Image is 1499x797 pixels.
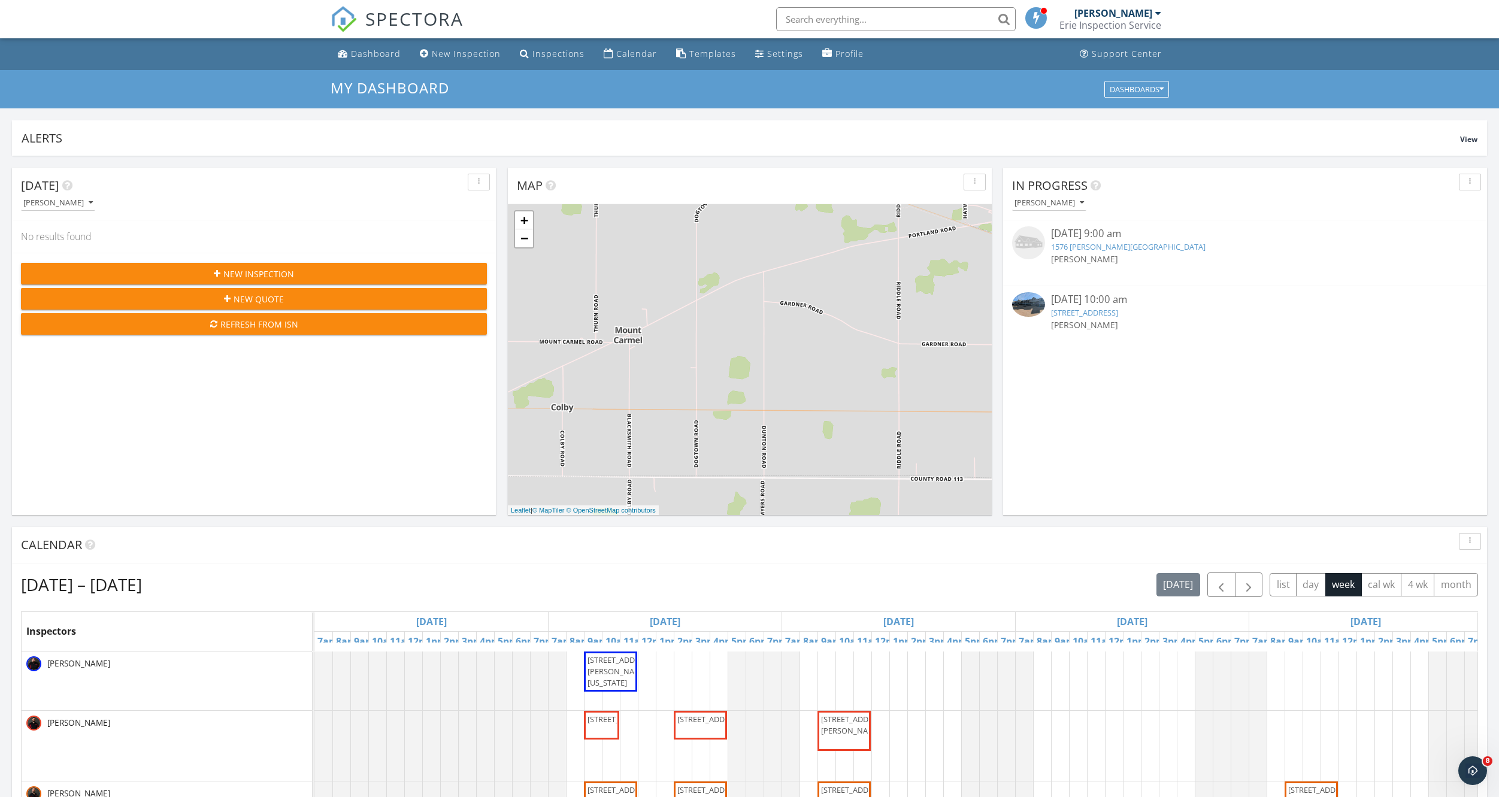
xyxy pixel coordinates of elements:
a: 12pm [405,632,437,651]
span: Inspectors [26,625,76,638]
div: New Inspection [432,48,501,59]
a: 9am [351,632,378,651]
a: 10am [836,632,868,651]
div: No results found [12,220,496,253]
a: Leaflet [511,507,531,514]
div: [PERSON_NAME] [1074,7,1152,19]
a: 12pm [1339,632,1371,651]
button: week [1325,573,1362,596]
div: | [508,505,659,516]
div: Alerts [22,130,1460,146]
a: 5pm [728,632,755,651]
button: month [1434,573,1478,596]
span: 8 [1483,756,1492,766]
a: 4pm [477,632,504,651]
span: New Quote [234,293,284,305]
button: New Quote [21,288,487,310]
a: Settings [750,43,808,65]
a: Calendar [599,43,662,65]
a: 1pm [656,632,683,651]
a: Inspections [515,43,589,65]
div: [PERSON_NAME] [23,199,93,207]
span: [STREET_ADDRESS][PERSON_NAME][US_STATE] [588,654,655,688]
button: day [1296,573,1326,596]
a: 1576 [PERSON_NAME][GEOGRAPHIC_DATA] [1051,241,1206,252]
a: 10am [369,632,401,651]
div: [DATE] 9:00 am [1051,226,1439,241]
a: Support Center [1075,43,1167,65]
a: 7pm [764,632,791,651]
a: 6pm [1447,632,1474,651]
a: 8am [333,632,360,651]
a: 7am [314,632,341,651]
a: 8am [567,632,593,651]
button: [PERSON_NAME] [21,195,95,211]
a: 1pm [1124,632,1150,651]
div: Settings [767,48,803,59]
a: [DATE] 9:00 am 1576 [PERSON_NAME][GEOGRAPHIC_DATA] [PERSON_NAME] [1012,226,1478,279]
div: Inspections [532,48,585,59]
button: list [1270,573,1297,596]
button: Refresh from ISN [21,313,487,335]
a: 6pm [980,632,1007,651]
a: 6pm [746,632,773,651]
a: 7am [549,632,576,651]
a: 1pm [423,632,450,651]
a: 4pm [1177,632,1204,651]
a: 5pm [1195,632,1222,651]
span: In Progress [1012,177,1088,193]
button: Previous [1207,572,1235,597]
a: 12pm [872,632,904,651]
span: [PERSON_NAME] [1051,319,1118,331]
a: 5pm [1429,632,1456,651]
a: 6pm [1213,632,1240,651]
a: 2pm [1141,632,1168,651]
div: Erie Inspection Service [1059,19,1161,31]
div: Dashboard [351,48,401,59]
a: 8am [1267,632,1294,651]
a: 2pm [441,632,468,651]
span: View [1460,134,1477,144]
a: 7am [782,632,809,651]
span: [STREET_ADDRESS] [1288,784,1355,795]
button: cal wk [1361,573,1402,596]
img: thumbnail_jordan.jpg [26,656,41,671]
a: 6pm [513,632,540,651]
img: thumbnail_mikeh.jpg [26,716,41,731]
a: 7pm [1231,632,1258,651]
a: 11am [620,632,653,651]
a: 4pm [710,632,737,651]
a: 10am [1303,632,1336,651]
a: 3pm [926,632,953,651]
span: [DATE] [21,177,59,193]
span: [STREET_ADDRESS] [821,784,888,795]
a: Go to September 29, 2025 [647,612,683,631]
div: Profile [835,48,864,59]
a: 9am [1052,632,1079,651]
button: [DATE] [1156,573,1200,596]
a: Go to October 1, 2025 [1114,612,1150,631]
a: 11am [1321,632,1353,651]
a: 7am [1249,632,1276,651]
span: SPECTORA [365,6,464,31]
div: Templates [689,48,736,59]
a: [DATE] 10:00 am [STREET_ADDRESS] [PERSON_NAME] [1012,292,1478,345]
a: 8am [800,632,827,651]
a: 1pm [1357,632,1384,651]
button: Dashboards [1104,81,1169,98]
a: 3pm [692,632,719,651]
span: Calendar [21,537,82,553]
h2: [DATE] – [DATE] [21,572,142,596]
a: 2pm [1375,632,1402,651]
a: 11am [1088,632,1120,651]
a: 4pm [1411,632,1438,651]
a: 10am [1070,632,1102,651]
a: 11am [387,632,419,651]
a: Go to September 30, 2025 [880,612,917,631]
span: Map [517,177,543,193]
a: 7pm [998,632,1025,651]
button: [PERSON_NAME] [1012,195,1086,211]
a: Templates [671,43,741,65]
span: New Inspection [223,268,294,280]
a: © MapTiler [532,507,565,514]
